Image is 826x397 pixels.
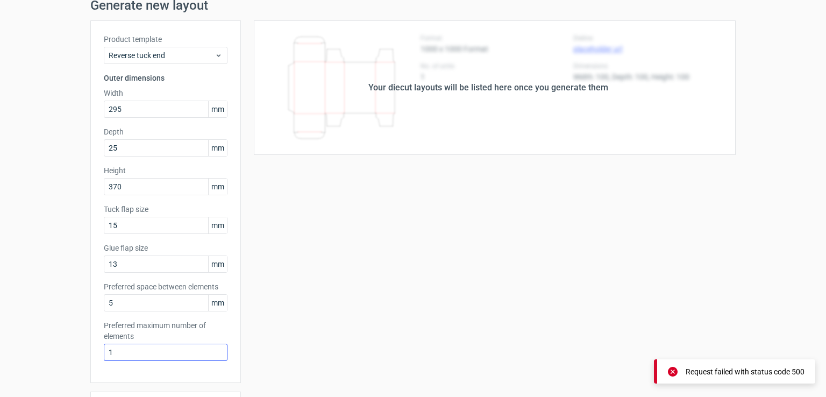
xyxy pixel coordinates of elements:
label: Tuck flap size [104,204,227,215]
span: mm [208,295,227,311]
label: Product template [104,34,227,45]
div: Request failed with status code 500 [686,366,804,377]
div: Your diecut layouts will be listed here once you generate them [368,81,608,94]
span: Reverse tuck end [109,50,215,61]
label: Glue flap size [104,243,227,253]
span: mm [208,217,227,233]
h3: Outer dimensions [104,73,227,83]
span: mm [208,101,227,117]
label: Depth [104,126,227,137]
span: mm [208,179,227,195]
span: mm [208,256,227,272]
label: Preferred maximum number of elements [104,320,227,342]
label: Preferred space between elements [104,281,227,292]
label: Width [104,88,227,98]
label: Height [104,165,227,176]
span: mm [208,140,227,156]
